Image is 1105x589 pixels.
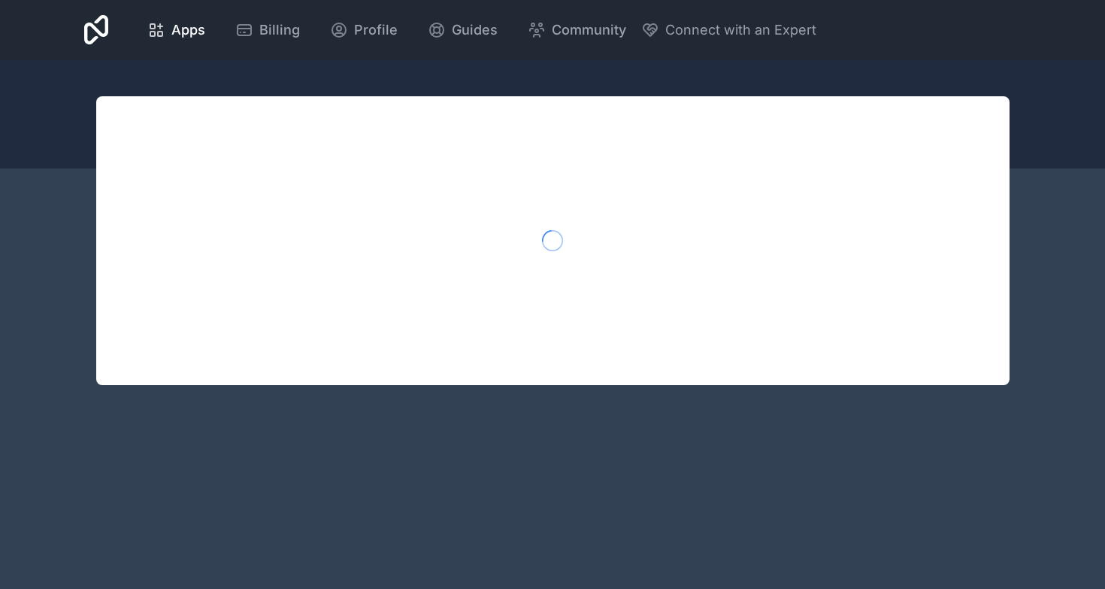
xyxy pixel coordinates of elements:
a: Profile [318,14,410,47]
a: Guides [416,14,510,47]
span: Connect with an Expert [665,20,816,41]
span: Community [552,20,626,41]
span: Guides [452,20,498,41]
span: Profile [354,20,398,41]
a: Billing [223,14,312,47]
button: Connect with an Expert [641,20,816,41]
span: Billing [259,20,300,41]
a: Community [516,14,638,47]
span: Apps [171,20,205,41]
a: Apps [135,14,217,47]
